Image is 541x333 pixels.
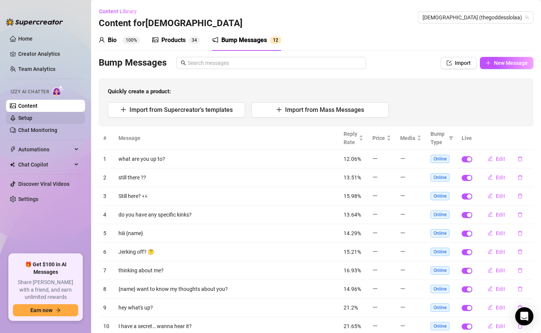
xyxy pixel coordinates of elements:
[517,324,523,329] span: delete
[339,127,368,150] th: Reply Rate
[517,286,523,292] span: delete
[431,210,450,219] span: Online
[344,249,361,255] span: 15.21%
[344,193,361,199] span: 15.98%
[496,230,505,236] span: Edit
[457,127,477,150] th: Live
[496,323,505,329] span: Edit
[496,286,505,292] span: Edit
[18,143,72,156] span: Automations
[400,156,405,161] span: minus
[18,196,38,202] a: Settings
[123,36,140,44] sup: 100%
[481,320,511,332] button: Edit
[270,36,281,44] sup: 12
[11,88,49,96] span: Izzy AI Chatter
[108,88,171,95] strong: Quickly create a product:
[152,37,158,43] span: picture
[18,115,32,121] a: Setup
[108,102,245,118] button: Import from Supercreator's templates
[431,303,450,312] span: Online
[99,17,243,30] h3: Content for [DEMOGRAPHIC_DATA]
[487,305,493,310] span: edit
[18,181,69,187] a: Discover Viral Videos
[99,127,114,150] th: #
[372,305,378,310] span: minus
[400,267,405,273] span: minus
[108,36,117,45] div: Bio
[18,103,38,109] a: Content
[511,264,529,276] button: delete
[480,57,533,69] button: New Message
[181,60,186,66] span: search
[99,187,114,206] td: 3
[251,102,389,118] button: Import from Mass Messages
[517,249,523,254] span: delete
[431,285,450,293] span: Online
[487,174,493,180] span: edit
[431,130,446,146] span: Bump Type
[487,230,493,236] span: edit
[161,36,186,45] div: Products
[129,106,233,113] span: Import from Supercreator's templates
[400,193,405,198] span: minus
[517,212,523,217] span: delete
[511,209,529,221] button: delete
[99,8,137,14] span: Content Library
[99,261,114,280] td: 7
[481,227,511,239] button: Edit
[344,130,357,146] span: Reply Rate
[99,224,114,243] td: 5
[192,38,194,43] span: 3
[13,279,78,301] span: Share [PERSON_NAME] with a friend, and earn unlimited rewards
[431,155,450,163] span: Online
[517,156,523,162] span: delete
[55,308,61,313] span: arrow-right
[447,128,455,148] span: filter
[517,193,523,199] span: delete
[13,261,78,276] span: 🎁 Get $100 in AI Messages
[496,156,505,162] span: Edit
[189,36,200,44] sup: 34
[99,280,114,298] td: 8
[372,212,378,217] span: minus
[344,323,361,329] span: 21.65%
[400,323,405,328] span: minus
[496,174,505,181] span: Edit
[99,37,105,43] span: user
[372,230,378,236] span: minus
[188,59,361,67] input: Search messages
[344,156,361,162] span: 12.06%
[114,298,339,317] td: hey what's up?
[372,193,378,198] span: minus
[511,320,529,332] button: delete
[344,174,361,181] span: 13.51%
[99,150,114,168] td: 1
[455,60,471,66] span: Import
[440,57,477,69] button: Import
[496,193,505,199] span: Edit
[487,286,493,291] span: edit
[344,305,358,311] span: 21.2%
[344,267,361,273] span: 16.93%
[400,305,405,310] span: minus
[10,146,16,152] span: thunderbolt
[525,15,529,20] span: team
[449,136,453,140] span: filter
[431,248,450,256] span: Online
[114,243,339,261] td: Jerking off? 🤔
[496,305,505,311] span: Edit
[431,229,450,237] span: Online
[400,134,415,142] span: Media
[487,323,493,328] span: edit
[372,156,378,161] span: minus
[400,230,405,236] span: minus
[487,267,493,273] span: edit
[517,305,523,310] span: delete
[99,5,143,17] button: Content Library
[18,159,72,171] span: Chat Copilot
[487,212,493,217] span: edit
[496,267,505,273] span: Edit
[481,171,511,184] button: Edit
[273,38,276,43] span: 1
